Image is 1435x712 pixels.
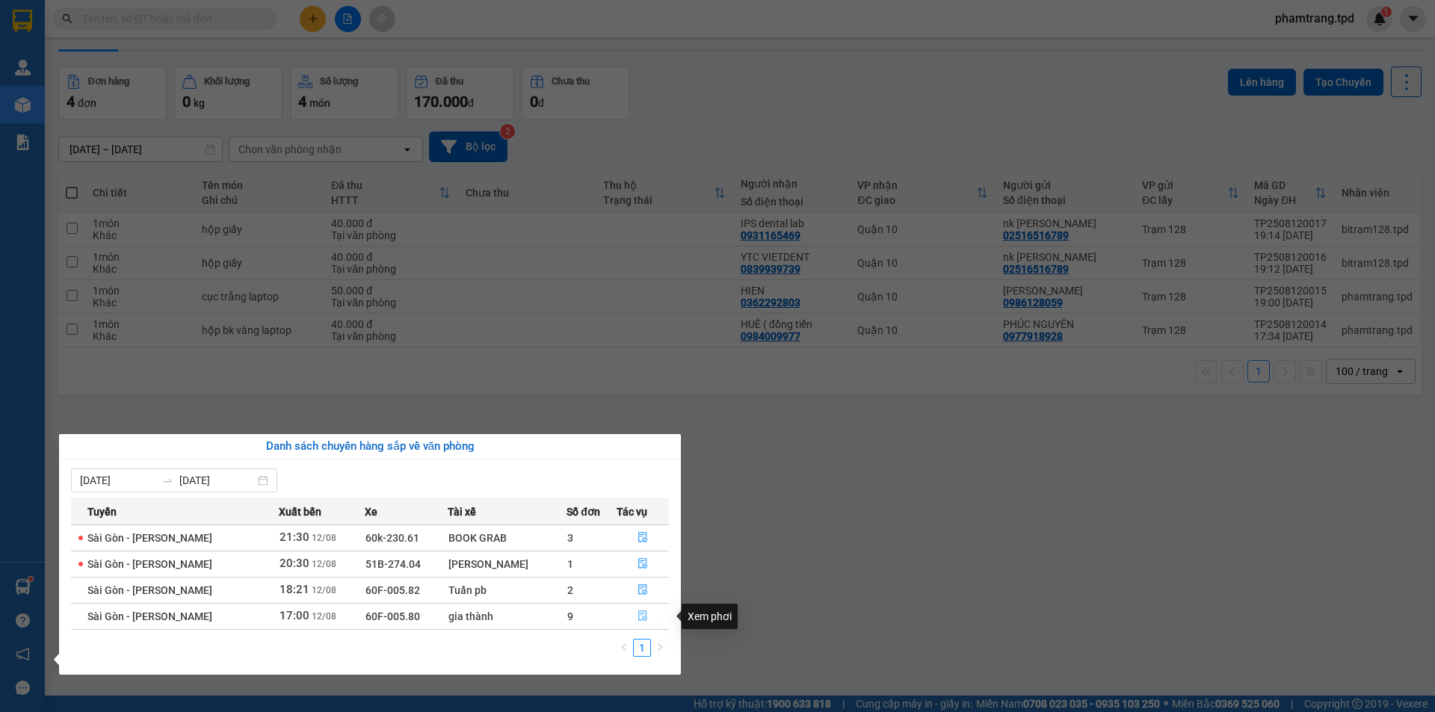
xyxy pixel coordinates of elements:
div: 40.000 [11,96,135,114]
span: 60F-005.80 [365,610,420,622]
div: nk [PERSON_NAME] [13,31,132,66]
span: 60k-230.61 [365,532,419,544]
div: Trạm 128 [13,13,132,31]
span: 18:21 [280,583,309,596]
span: file-done [638,532,648,544]
span: 21:30 [280,530,309,544]
div: [PERSON_NAME] [448,556,567,572]
div: Danh sách chuyến hàng sắp về văn phòng [71,438,669,456]
input: Đến ngày [179,472,255,489]
span: file-done [638,558,648,570]
span: CR : [11,98,34,114]
div: Xem phơi [682,604,738,629]
span: 9 [567,610,573,622]
span: 20:30 [280,557,309,570]
span: 12/08 [312,533,336,543]
span: 51B-274.04 [365,558,421,570]
button: file-done [617,552,668,576]
span: 12/08 [312,559,336,569]
span: 1 [567,558,573,570]
span: Sài Gòn - [PERSON_NAME] [87,610,212,622]
div: Quận 10 [143,13,250,31]
span: file-done [638,610,648,622]
span: Tác vụ [617,504,647,520]
div: 051186000043 [143,69,250,87]
span: 12/08 [312,585,336,595]
div: BOOK GRAB [448,530,567,546]
button: file-done [617,526,668,550]
div: IPS dental lab [143,31,250,49]
span: Số đơn [567,504,600,520]
span: Xuất bến [279,504,321,520]
span: Tài xế [448,504,476,520]
span: right [655,643,664,651]
a: 1 [634,640,650,656]
div: gia thành [448,608,567,625]
li: Previous Page [615,639,633,657]
li: 1 [633,639,651,657]
span: Nhận: [143,14,179,30]
span: 60F-005.82 [365,584,420,596]
span: 17:00 [280,609,309,622]
span: 3 [567,532,573,544]
button: right [651,639,669,657]
span: Sài Gòn - [PERSON_NAME] [87,558,212,570]
span: 12/08 [312,611,336,622]
button: left [615,639,633,657]
button: file-done [617,578,668,602]
li: Next Page [651,639,669,657]
span: 2 [567,584,573,596]
span: Sài Gòn - [PERSON_NAME] [87,584,212,596]
span: Sài Gòn - [PERSON_NAME] [87,532,212,544]
span: Gửi: [13,14,36,30]
span: to [161,474,173,486]
span: Tuyến [87,504,117,520]
span: file-done [638,584,648,596]
span: left [620,643,629,651]
button: file-done [617,604,668,628]
input: Từ ngày [80,472,155,489]
span: Xe [365,504,377,520]
div: Tuấn pb [448,582,567,598]
span: swap-right [161,474,173,486]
